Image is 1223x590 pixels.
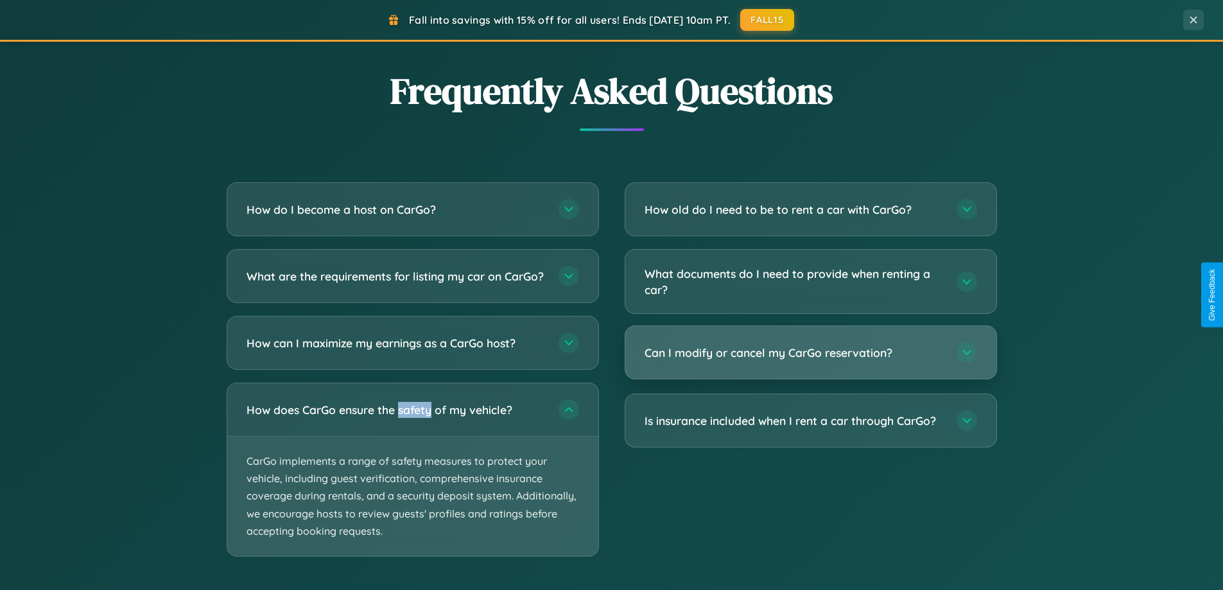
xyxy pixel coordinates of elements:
span: Fall into savings with 15% off for all users! Ends [DATE] 10am PT. [409,13,731,26]
h2: Frequently Asked Questions [227,66,997,116]
h3: Can I modify or cancel my CarGo reservation? [645,345,944,361]
h3: What documents do I need to provide when renting a car? [645,266,944,297]
button: FALL15 [740,9,794,31]
h3: How old do I need to be to rent a car with CarGo? [645,202,944,218]
h3: How does CarGo ensure the safety of my vehicle? [247,402,546,418]
h3: How can I maximize my earnings as a CarGo host? [247,335,546,351]
h3: How do I become a host on CarGo? [247,202,546,218]
div: Give Feedback [1208,269,1217,321]
p: CarGo implements a range of safety measures to protect your vehicle, including guest verification... [227,437,598,556]
h3: What are the requirements for listing my car on CarGo? [247,268,546,284]
h3: Is insurance included when I rent a car through CarGo? [645,413,944,429]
